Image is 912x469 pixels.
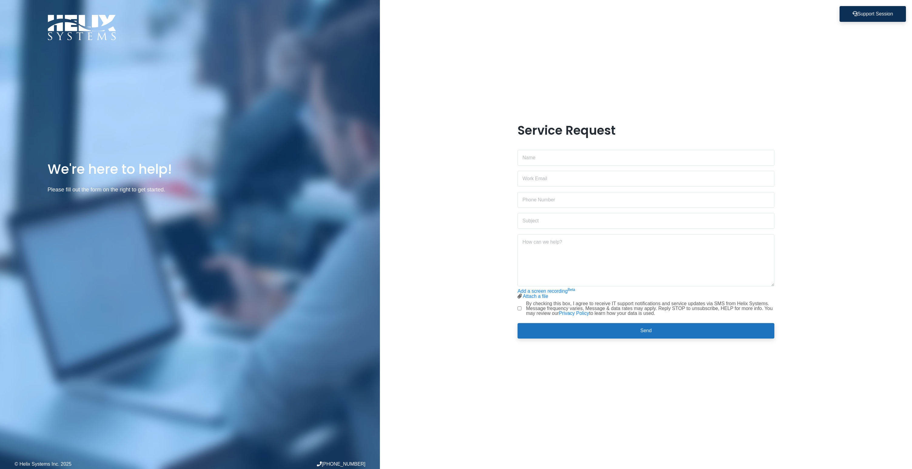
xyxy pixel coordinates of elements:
div: © Helix Systems Inc. 2025 [15,462,190,467]
a: Attach a file [523,294,548,299]
a: Privacy Policy [559,311,589,316]
input: Work Email [518,171,775,187]
div: [PHONE_NUMBER] [190,461,366,467]
a: Add a screen recordingBeta [518,288,575,294]
button: Support Session [840,6,906,22]
img: Logo [48,15,116,40]
h1: Service Request [518,123,775,138]
input: Subject [518,213,775,229]
sup: Beta [568,288,575,292]
button: Send [518,323,775,339]
label: By checking this box, I agree to receive IT support notifications and service updates via SMS fro... [526,301,775,316]
h1: We're here to help! [48,160,333,178]
input: Name [518,150,775,166]
p: Please fill out the form on the right to get started. [48,185,333,194]
input: Phone Number [518,192,775,208]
